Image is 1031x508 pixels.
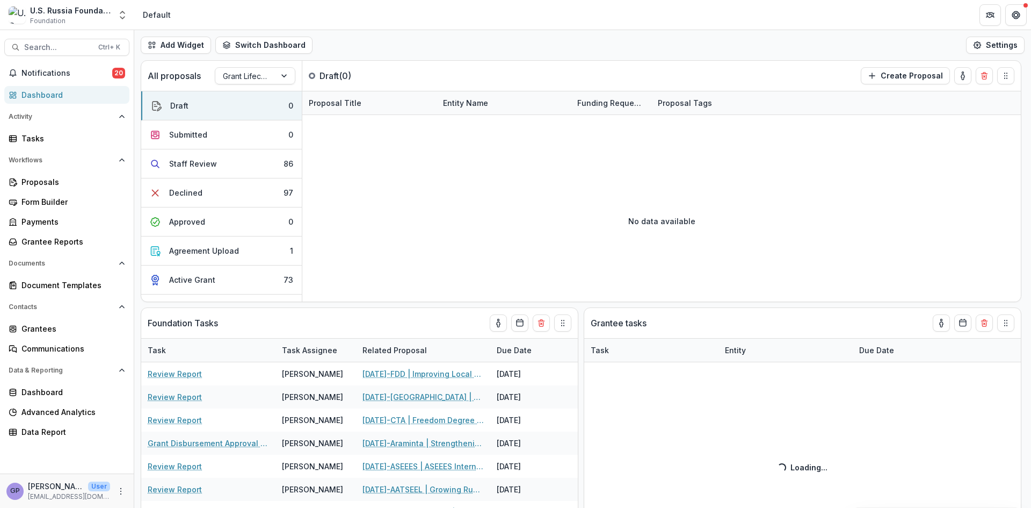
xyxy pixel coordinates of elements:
[169,158,217,169] div: Staff Review
[215,37,313,54] button: Switch Dashboard
[4,108,129,125] button: Open Activity
[141,37,211,54] button: Add Widget
[141,208,302,237] button: Approved0
[96,41,122,53] div: Ctrl + K
[30,16,66,26] span: Foundation
[979,4,1001,26] button: Partners
[21,176,121,188] div: Proposals
[651,91,786,115] div: Proposal Tags
[21,280,121,291] div: Document Templates
[143,9,171,20] div: Default
[282,368,343,380] div: [PERSON_NAME]
[533,314,550,332] button: Delete card
[933,314,950,332] button: toggle-assigned-to-me
[966,37,1025,54] button: Settings
[490,385,571,409] div: [DATE]
[282,391,343,403] div: [PERSON_NAME]
[490,455,571,478] div: [DATE]
[148,414,202,426] a: Review Report
[954,314,971,332] button: Calendar
[4,276,129,294] a: Document Templates
[4,383,129,401] a: Dashboard
[9,113,114,120] span: Activity
[275,345,344,356] div: Task Assignee
[21,343,121,354] div: Communications
[141,266,302,295] button: Active Grant73
[288,100,293,111] div: 0
[4,320,129,338] a: Grantees
[490,314,507,332] button: toggle-assigned-to-me
[571,91,651,115] div: Funding Requested
[282,484,343,495] div: [PERSON_NAME]
[141,149,302,178] button: Staff Review86
[4,86,129,104] a: Dashboard
[284,274,293,285] div: 73
[302,91,437,115] div: Proposal Title
[954,67,971,84] button: toggle-assigned-to-me
[356,339,490,362] div: Related Proposal
[4,193,129,211] a: Form Builder
[4,130,129,147] a: Tasks
[21,133,121,144] div: Tasks
[148,368,202,380] a: Review Report
[139,7,175,23] nav: breadcrumb
[362,391,484,403] a: [DATE]-[GEOGRAPHIC_DATA] | Fostering the Next Generation of Russia-focused Professionals
[114,485,127,498] button: More
[4,233,129,251] a: Grantee Reports
[88,482,110,491] p: User
[282,414,343,426] div: [PERSON_NAME]
[1005,4,1027,26] button: Get Help
[554,314,571,332] button: Drag
[356,345,433,356] div: Related Proposal
[112,68,125,78] span: 20
[4,403,129,421] a: Advanced Analytics
[21,89,121,101] div: Dashboard
[141,339,275,362] div: Task
[21,323,121,334] div: Grantees
[28,481,84,492] p: [PERSON_NAME]
[21,216,121,227] div: Payments
[437,91,571,115] div: Entity Name
[4,340,129,357] a: Communications
[490,345,538,356] div: Due Date
[169,129,207,140] div: Submitted
[362,461,484,472] a: [DATE]-ASEEES | ASEEES Internship Grant Program, [DATE]-[DATE]
[21,196,121,208] div: Form Builder
[320,69,400,82] p: Draft ( 0 )
[141,178,302,208] button: Declined97
[275,339,356,362] div: Task Assignee
[9,367,114,374] span: Data & Reporting
[9,6,26,24] img: U.S. Russia Foundation
[628,216,695,227] p: No data available
[288,129,293,140] div: 0
[21,426,121,438] div: Data Report
[282,438,343,449] div: [PERSON_NAME]
[4,423,129,441] a: Data Report
[362,368,484,380] a: [DATE]-FDD | Improving Local Governance Competence Among Rising Exiled Russian Civil Society Leaders
[169,187,202,198] div: Declined
[4,255,129,272] button: Open Documents
[169,274,215,285] div: Active Grant
[21,387,121,398] div: Dashboard
[490,339,571,362] div: Due Date
[141,91,302,120] button: Draft0
[141,345,172,356] div: Task
[148,69,201,82] p: All proposals
[4,298,129,316] button: Open Contacts
[4,213,129,231] a: Payments
[362,414,484,426] a: [DATE]-CTA | Freedom Degree Online Matching System
[490,432,571,455] div: [DATE]
[288,216,293,227] div: 0
[302,97,368,109] div: Proposal Title
[21,236,121,247] div: Grantee Reports
[30,5,111,16] div: U.S. Russia Foundation
[24,43,92,52] span: Search...
[284,187,293,198] div: 97
[9,156,114,164] span: Workflows
[148,484,202,495] a: Review Report
[284,158,293,169] div: 86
